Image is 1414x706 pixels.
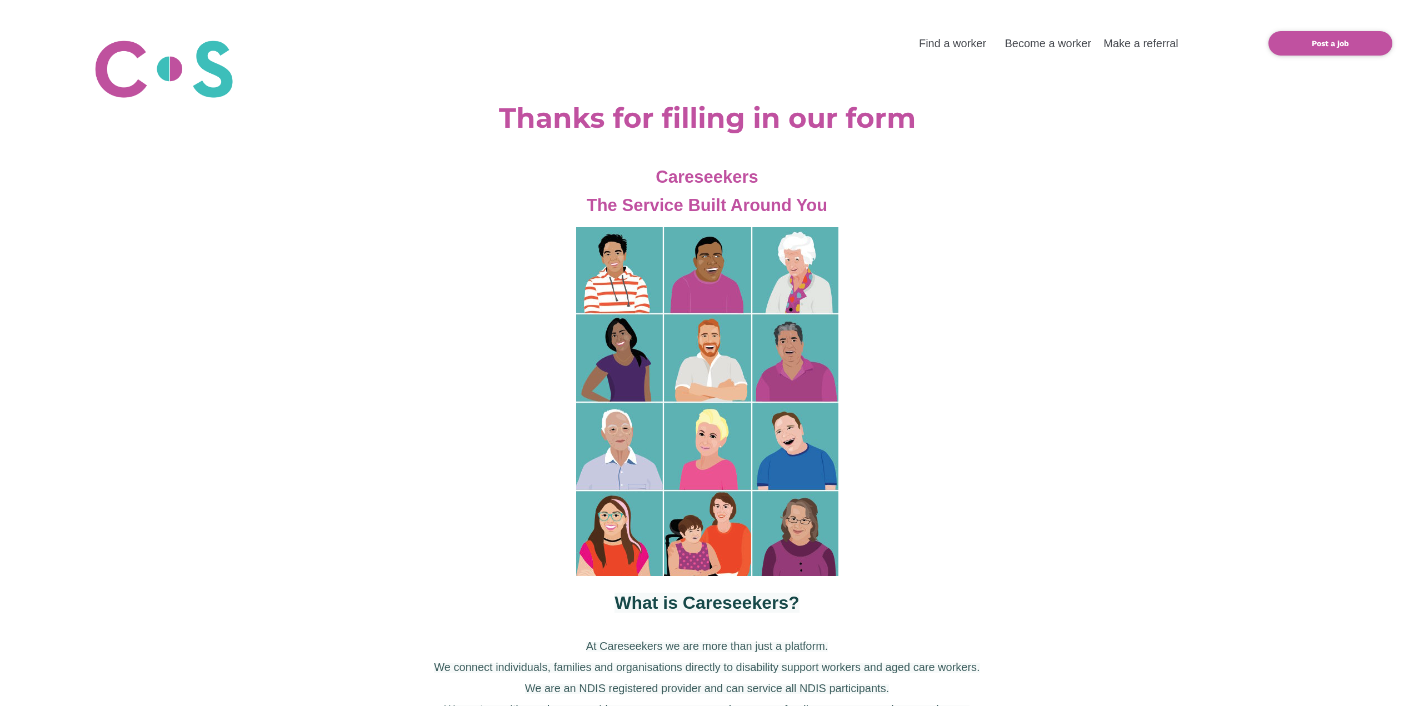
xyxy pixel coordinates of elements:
[1312,39,1349,48] b: Post a job
[499,101,916,135] b: Thanks for filling in our form
[587,167,828,215] span: Careseekers The Service Built Around You
[1005,37,1091,49] a: Become a worker
[919,37,986,49] a: Find a worker
[614,593,800,613] span: What is Careseekers?
[1103,37,1178,49] a: Make a referral
[1268,31,1392,56] a: Post a job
